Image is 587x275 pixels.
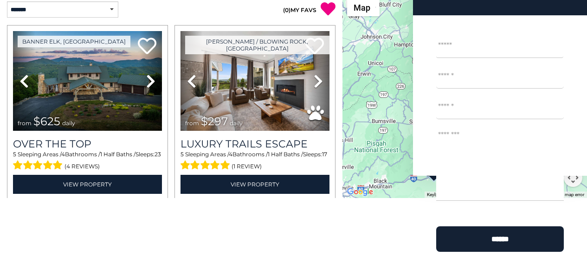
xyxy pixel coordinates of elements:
a: Add to favorites [138,37,156,57]
div: Sleeping Areas / Bathrooms / Sleeps: [181,150,329,173]
span: daily [62,120,75,127]
img: thumbnail_168695581.jpeg [181,31,329,131]
span: from [185,120,199,127]
span: from [18,120,32,127]
a: Over The Top [13,138,162,150]
img: thumbnail_167153549.jpeg [13,31,162,131]
a: Luxury Trails Escape [181,138,329,150]
a: View Property [13,175,162,194]
span: 5 [181,151,184,158]
span: Map [354,3,370,13]
span: 23 [155,151,161,158]
span: $625 [33,115,60,128]
span: 1 Half Baths / [100,151,135,158]
span: 0 [285,6,289,13]
a: View Property [181,175,329,194]
span: 4 [61,151,65,158]
span: $297 [201,115,228,128]
span: daily [230,120,243,127]
span: 5 [13,151,16,158]
span: (4 reviews) [65,160,100,173]
a: (0)MY FAVS [283,6,316,13]
span: 1 Half Baths / [268,151,303,158]
span: 4 [229,151,232,158]
div: Sleeping Areas / Bathrooms / Sleeps: [13,150,162,173]
a: Banner Elk, [GEOGRAPHIC_DATA] [18,36,130,47]
a: [PERSON_NAME] / Blowing Rock, [GEOGRAPHIC_DATA] [185,36,329,54]
span: (1 review) [232,160,262,173]
img: Google [345,186,375,198]
span: 17 [322,151,327,158]
a: Open this area in Google Maps (opens a new window) [345,186,375,198]
span: ( ) [283,6,290,13]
